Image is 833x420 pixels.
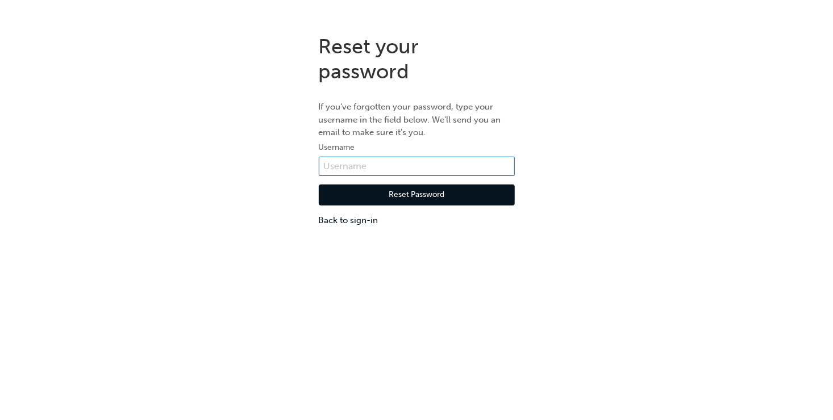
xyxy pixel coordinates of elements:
[319,100,515,139] p: If you've forgotten your password, type your username in the field below. We'll send you an email...
[319,184,515,206] button: Reset Password
[319,214,515,227] a: Back to sign-in
[319,34,515,83] h1: Reset your password
[319,157,515,176] input: Username
[319,141,515,154] label: Username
